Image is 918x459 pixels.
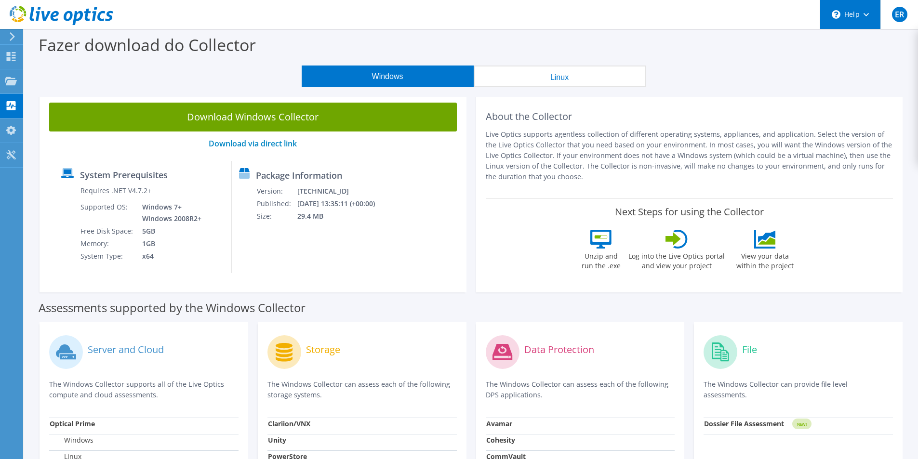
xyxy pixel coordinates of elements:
button: Windows [302,66,474,87]
td: Published: [256,197,297,210]
tspan: NEW! [797,421,807,427]
p: Live Optics supports agentless collection of different operating systems, appliances, and applica... [486,129,893,182]
a: Download via direct link [209,138,297,149]
td: Free Disk Space: [80,225,135,237]
td: Windows 7+ Windows 2008R2+ [135,201,203,225]
label: System Prerequisites [80,170,168,180]
label: Next Steps for using the Collector [615,206,764,218]
a: Download Windows Collector [49,103,457,131]
td: Version: [256,185,297,197]
p: The Windows Collector can assess each of the following DPS applications. [486,379,675,400]
td: 1GB [135,237,203,250]
label: Storage [306,345,340,354]
td: [TECHNICAL_ID] [297,185,387,197]
label: Package Information [256,170,342,180]
p: The Windows Collector can provide file level assessments. [704,379,893,400]
label: Log into the Live Optics portal and view your project [628,249,725,271]
p: The Windows Collector can assess each of the following storage systems. [267,379,457,400]
span: ER [892,7,907,22]
label: Requires .NET V4.7.2+ [80,186,151,196]
strong: Optical Prime [50,419,95,428]
td: 29.4 MB [297,210,387,223]
strong: Avamar [486,419,512,428]
label: Fazer download do Collector [39,34,256,56]
td: System Type: [80,250,135,262]
label: Unzip and run the .exe [579,249,623,271]
label: File [742,345,757,354]
label: Data Protection [524,345,594,354]
h2: About the Collector [486,111,893,122]
svg: \n [832,10,840,19]
td: Memory: [80,237,135,250]
label: Server and Cloud [88,345,164,354]
strong: Unity [268,435,286,445]
button: Linux [474,66,646,87]
td: Size: [256,210,297,223]
label: Windows [50,435,93,445]
strong: Clariion/VNX [268,419,310,428]
strong: Cohesity [486,435,515,445]
label: View your data within the project [730,249,799,271]
td: x64 [135,250,203,262]
p: The Windows Collector supports all of the Live Optics compute and cloud assessments. [49,379,239,400]
td: Supported OS: [80,201,135,225]
td: 5GB [135,225,203,237]
strong: Dossier File Assessment [704,419,784,428]
label: Assessments supported by the Windows Collector [39,303,306,313]
td: [DATE] 13:35:11 (+00:00) [297,197,387,210]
